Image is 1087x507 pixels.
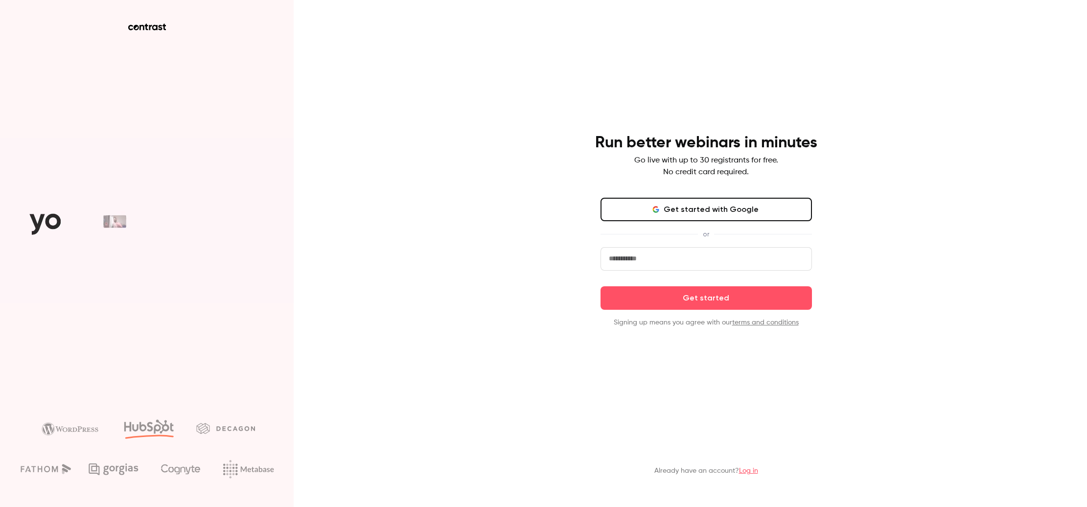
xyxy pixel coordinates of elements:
[601,198,812,221] button: Get started with Google
[739,467,758,474] a: Log in
[634,155,778,178] p: Go live with up to 30 registrants for free. No credit card required.
[595,133,817,153] h4: Run better webinars in minutes
[698,229,714,239] span: or
[601,286,812,310] button: Get started
[732,319,799,326] a: terms and conditions
[196,423,255,434] img: decagon
[654,466,758,476] p: Already have an account?
[601,318,812,327] p: Signing up means you agree with our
